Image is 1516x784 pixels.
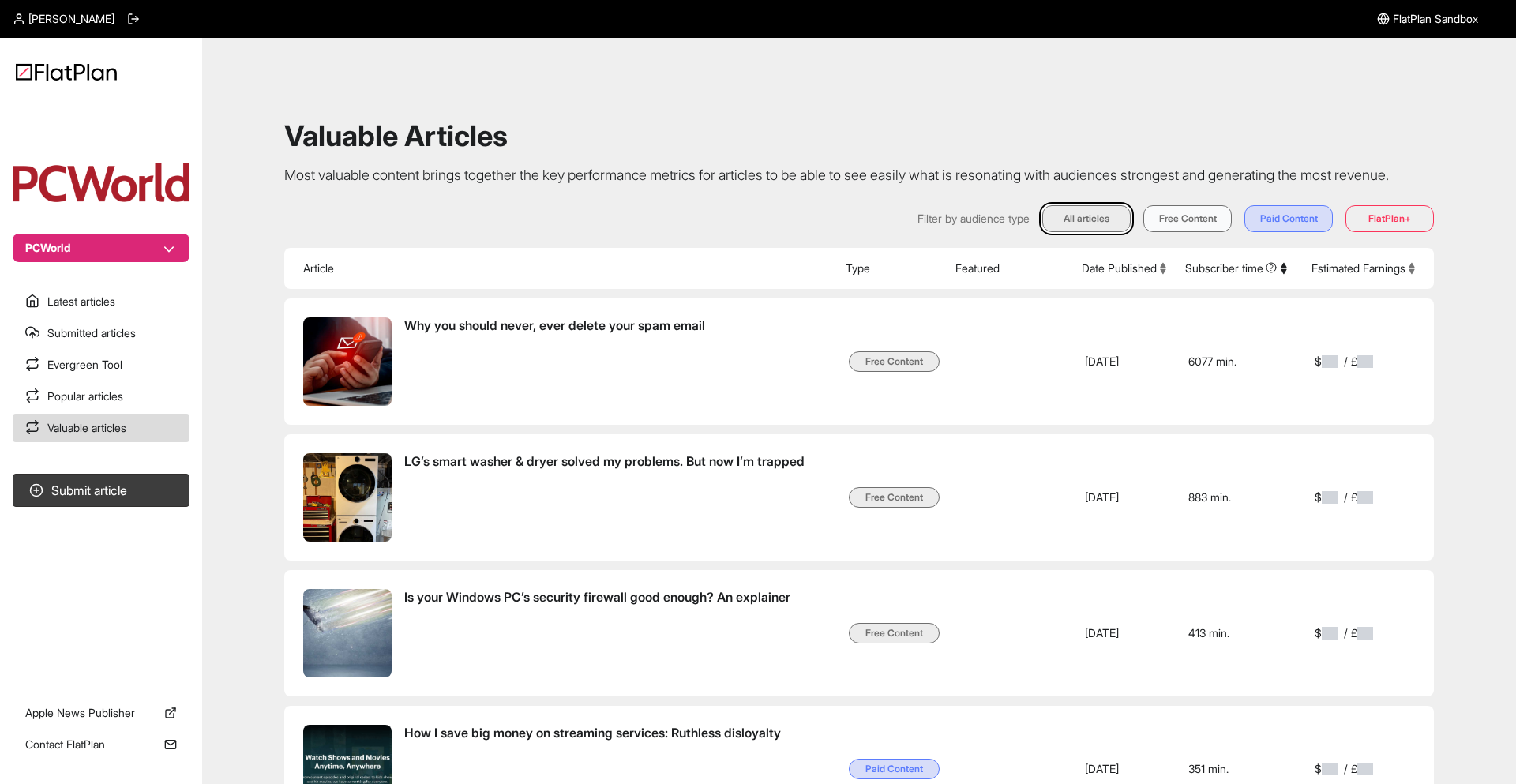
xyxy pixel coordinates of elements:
span: Paid Content [849,759,940,779]
button: PCWorld [13,234,189,262]
a: Latest articles [13,287,189,316]
a: Apple News Publisher [13,699,189,727]
td: [DATE] [1072,570,1176,696]
span: $ / £ [1315,354,1379,369]
button: Free Content [1143,205,1232,232]
span: Is your Windows PC’s security firewall good enough? An explainer [404,589,790,677]
button: Paid Content [1244,205,1333,232]
span: Subscriber time [1185,261,1278,276]
h1: Valuable Articles [284,120,1434,152]
img: Publication Logo [13,163,189,202]
span: Free Content [849,351,940,372]
span: Is your Windows PC’s security firewall good enough? An explainer [404,589,790,605]
span: Free Content [849,487,940,508]
span: Filter by audience type [917,211,1030,227]
span: LG’s smart washer & dryer solved my problems. But now I’m trapped [404,453,805,469]
span: $ / £ [1315,761,1379,777]
span: Free Content [849,623,940,643]
th: Article [284,248,836,289]
p: Most valuable content brings together the key performance metrics for articles to be able to see ... [284,164,1434,186]
a: [PERSON_NAME] [13,11,114,27]
a: Popular articles [13,382,189,411]
a: Valuable articles [13,414,189,442]
img: Is your Windows PC’s security firewall good enough? An explainer [303,589,392,677]
button: FlatPlan+ [1345,205,1434,232]
button: Submit article [13,474,189,507]
button: Subscriber time [1185,261,1287,276]
img: Logo [16,63,117,81]
button: Date Published [1082,261,1166,276]
span: Why you should never, ever delete your spam email [404,317,705,333]
a: Evergreen Tool [13,351,189,379]
th: Featured [946,248,1072,289]
a: Contact FlatPlan [13,730,189,759]
a: Why you should never, ever delete your spam email [303,317,824,406]
span: [PERSON_NAME] [28,11,114,27]
td: 883 min. [1176,434,1302,561]
a: Is your Windows PC’s security firewall good enough? An explainer [303,589,824,677]
span: FlatPlan Sandbox [1393,11,1478,27]
span: $ / £ [1315,490,1379,505]
td: [DATE] [1072,434,1176,561]
a: LG’s smart washer & dryer solved my problems. But now I’m trapped [303,453,824,542]
th: Type [836,248,946,289]
button: All articles [1042,205,1131,232]
td: [DATE] [1072,298,1176,425]
td: 6077 min. [1176,298,1302,425]
a: Submitted articles [13,319,189,347]
td: 413 min. [1176,570,1302,696]
span: $ / £ [1315,625,1379,641]
img: Why you should never, ever delete your spam email [303,317,392,406]
span: LG’s smart washer & dryer solved my problems. But now I’m trapped [404,453,805,542]
span: Why you should never, ever delete your spam email [404,317,705,406]
img: LG’s smart washer & dryer solved my problems. But now I’m trapped [303,453,392,542]
button: Estimated Earnings [1311,261,1415,276]
span: How I save big money on streaming services: Ruthless disloyalty [404,725,781,741]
